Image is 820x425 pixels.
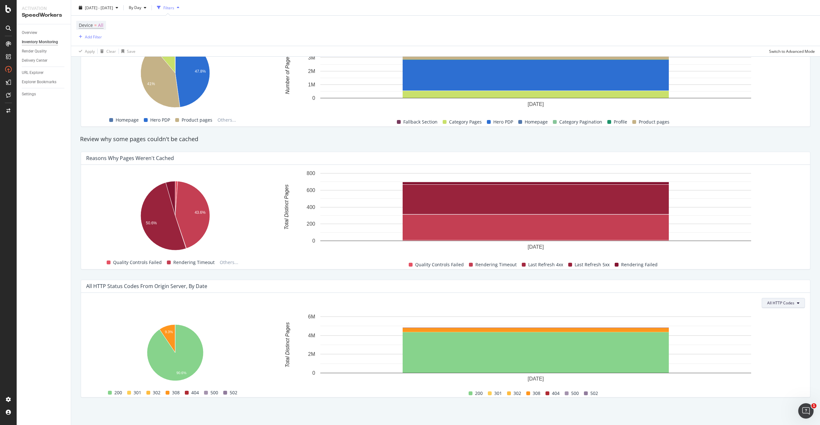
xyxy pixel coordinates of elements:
div: Delivery Center [22,57,47,64]
text: [DATE] [528,244,544,249]
span: Hero PDP [493,118,513,126]
button: Filters [154,3,182,13]
span: 302 [153,389,160,397]
a: Delivery Center [22,57,66,64]
span: Profile [614,118,627,126]
button: Clear [98,46,116,56]
span: 500 [571,389,579,397]
div: Overview [22,29,37,36]
button: All HTTP Codes [762,298,805,308]
div: Explorer Bookmarks [22,79,56,85]
text: 400 [307,204,315,210]
text: 800 [307,171,315,176]
text: 90.6% [176,371,186,375]
span: 308 [533,389,540,397]
span: 301 [134,389,141,397]
text: 6M [308,314,315,319]
text: 50.6% [146,221,157,225]
span: 502 [230,389,237,397]
a: Settings [22,91,66,98]
span: Fallback Section [403,118,438,126]
div: Apply [85,48,95,54]
a: Render Quality [22,48,66,55]
div: Add Filter [85,34,102,39]
text: 600 [307,188,315,193]
span: 200 [114,389,122,397]
span: Homepage [116,116,139,124]
span: 1 [811,403,816,408]
span: 404 [191,389,199,397]
div: Render Quality [22,48,47,55]
svg: A chart. [86,178,264,255]
text: [DATE] [528,101,544,107]
text: 1M [308,82,315,87]
span: 302 [513,389,521,397]
span: Quality Controls Failed [415,261,464,269]
div: URL Explorer [22,69,44,76]
span: All HTTP Codes [767,300,794,306]
text: 0 [312,95,315,101]
text: 2M [308,68,315,74]
text: Total Distinct Pages [284,184,289,229]
div: Activation [22,5,66,12]
svg: A chart. [86,321,264,384]
span: = [94,22,97,28]
text: [DATE] [528,376,544,381]
text: 0 [312,370,315,376]
span: Hero PDP [150,116,170,124]
text: 200 [307,221,315,227]
span: Rendering Timeout [475,261,517,269]
a: URL Explorer [22,69,66,76]
span: Last Refresh 5xx [575,261,610,269]
text: 4M [308,333,315,338]
text: 2M [308,351,315,357]
span: Rendering Timeout [173,259,215,266]
span: Rendering Failed [621,261,658,269]
button: Switch to Advanced Mode [767,46,815,56]
span: Quality Controls Failed [113,259,162,266]
button: Apply [76,46,95,56]
svg: A chart. [266,313,805,384]
text: Total Distinct Pages [285,322,290,367]
div: Switch to Advanced Mode [769,48,815,54]
button: By Day [126,3,149,13]
button: Add Filter [76,33,102,41]
span: Others... [215,116,239,124]
span: 404 [552,389,560,397]
text: 41% [147,82,155,86]
svg: A chart. [266,27,805,112]
span: 500 [210,389,218,397]
div: Review why some pages couldn't be cached [77,135,814,143]
span: 301 [494,389,502,397]
svg: A chart. [86,35,264,112]
span: Last Refresh 4xx [528,261,563,269]
div: Save [127,48,135,54]
button: [DATE] - [DATE] [76,3,121,13]
span: Product pages [182,116,212,124]
a: Overview [22,29,66,36]
div: Filters [163,5,174,10]
svg: A chart. [266,170,805,255]
span: By Day [126,5,141,10]
a: Inventory Monitoring [22,39,66,45]
text: 9.3% [165,330,173,334]
div: Reasons why pages weren't cached [86,155,174,161]
div: Settings [22,91,36,98]
span: All [98,21,103,30]
div: All HTTP Status Codes from Origin Server, by Date [86,283,207,289]
span: 200 [475,389,483,397]
iframe: Intercom live chat [798,403,814,419]
div: Clear [106,48,116,54]
div: SpeedWorkers [22,12,66,19]
span: Homepage [525,118,548,126]
span: [DATE] - [DATE] [85,5,113,10]
text: 43.6% [195,210,206,215]
text: 3M [308,55,315,60]
span: Device [79,22,93,28]
text: 47.8% [195,69,206,74]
